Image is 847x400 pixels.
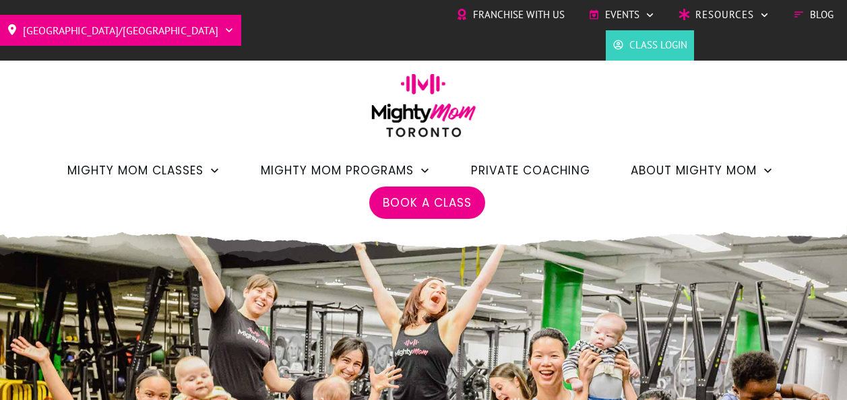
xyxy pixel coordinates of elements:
[471,159,590,182] a: Private Coaching
[613,35,687,55] a: Class Login
[67,159,203,182] span: Mighty Mom Classes
[23,20,218,41] span: [GEOGRAPHIC_DATA]/[GEOGRAPHIC_DATA]
[810,5,834,25] span: Blog
[383,191,472,214] a: Book a Class
[588,5,655,25] a: Events
[365,73,483,147] img: mightymom-logo-toronto
[629,35,687,55] span: Class Login
[261,159,414,182] span: Mighty Mom Programs
[605,5,639,25] span: Events
[631,159,774,182] a: About Mighty Mom
[679,5,770,25] a: Resources
[631,159,757,182] span: About Mighty Mom
[456,5,565,25] a: Franchise with Us
[473,5,565,25] span: Franchise with Us
[261,159,431,182] a: Mighty Mom Programs
[7,20,234,41] a: [GEOGRAPHIC_DATA]/[GEOGRAPHIC_DATA]
[695,5,754,25] span: Resources
[793,5,834,25] a: Blog
[67,159,220,182] a: Mighty Mom Classes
